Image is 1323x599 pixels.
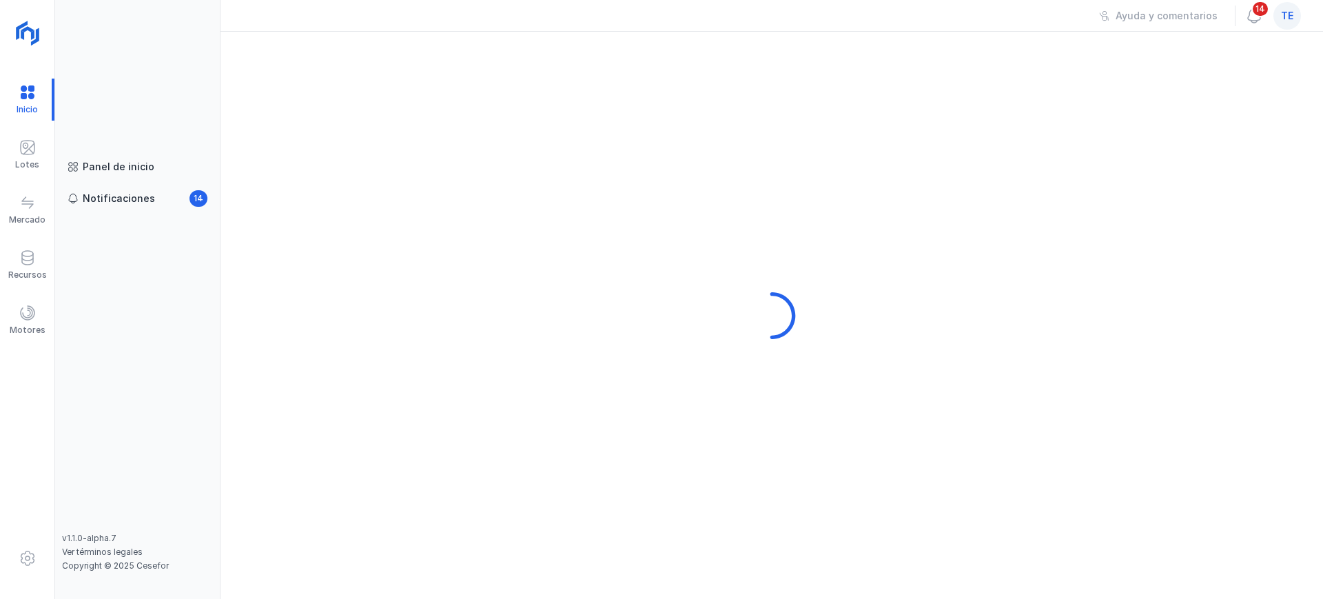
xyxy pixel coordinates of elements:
div: Recursos [8,270,47,281]
a: Ver términos legales [62,547,143,557]
div: Notificaciones [83,192,155,205]
div: Motores [10,325,45,336]
img: logoRight.svg [10,16,45,50]
a: Notificaciones14 [62,186,213,211]
a: Panel de inicio [62,154,213,179]
div: Panel de inicio [83,160,154,174]
span: te [1281,9,1293,23]
div: Ayuda y comentarios [1116,9,1218,23]
span: 14 [1251,1,1269,17]
div: Lotes [15,159,39,170]
span: 14 [189,190,207,207]
button: Ayuda y comentarios [1090,4,1227,28]
div: Mercado [9,214,45,225]
div: Copyright © 2025 Cesefor [62,560,213,571]
div: v1.1.0-alpha.7 [62,533,213,544]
